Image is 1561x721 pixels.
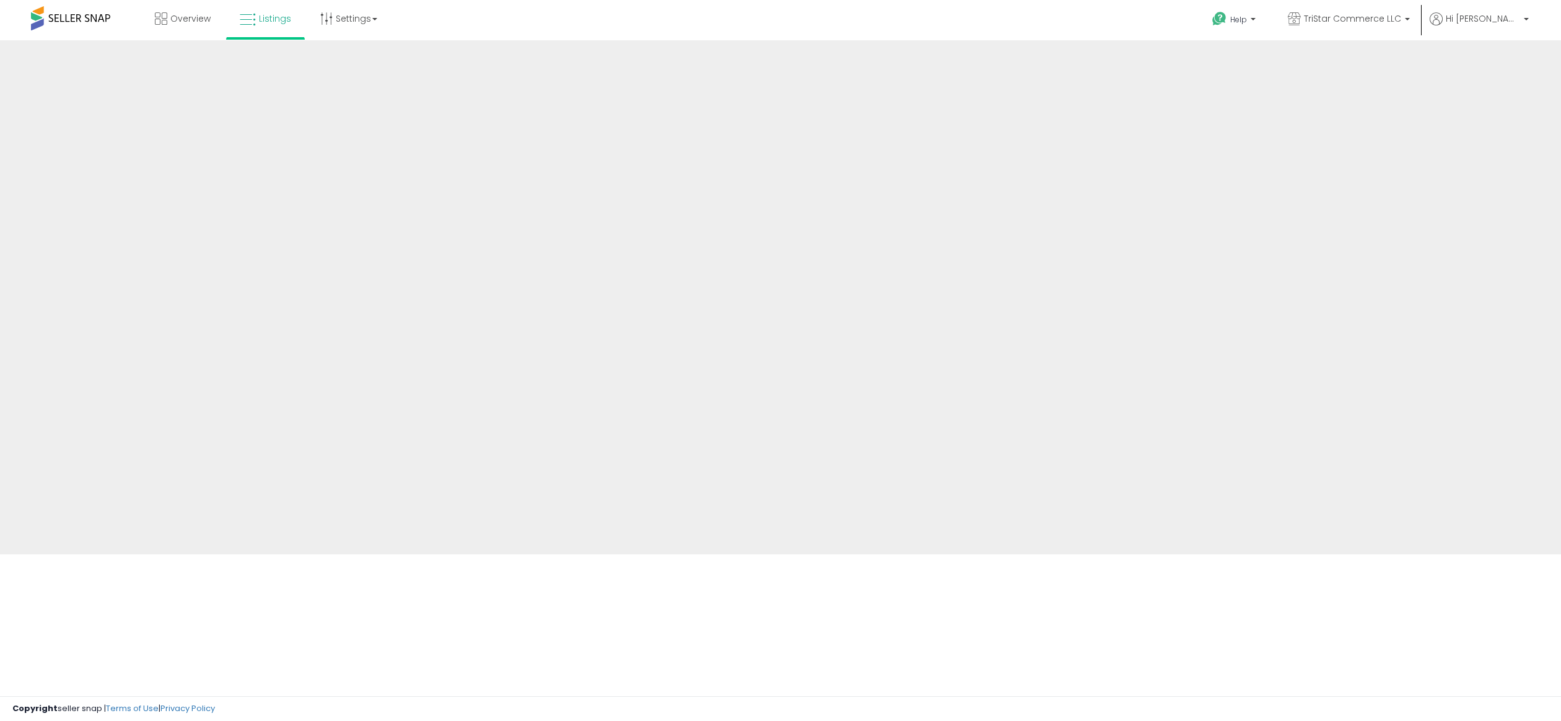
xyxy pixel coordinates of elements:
i: Get Help [1212,11,1227,27]
span: Overview [170,12,211,25]
span: Hi [PERSON_NAME] [1446,12,1520,25]
span: Listings [259,12,291,25]
span: Help [1230,14,1247,25]
a: Help [1202,2,1268,40]
a: Hi [PERSON_NAME] [1430,12,1529,40]
span: TriStar Commerce LLC [1304,12,1401,25]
